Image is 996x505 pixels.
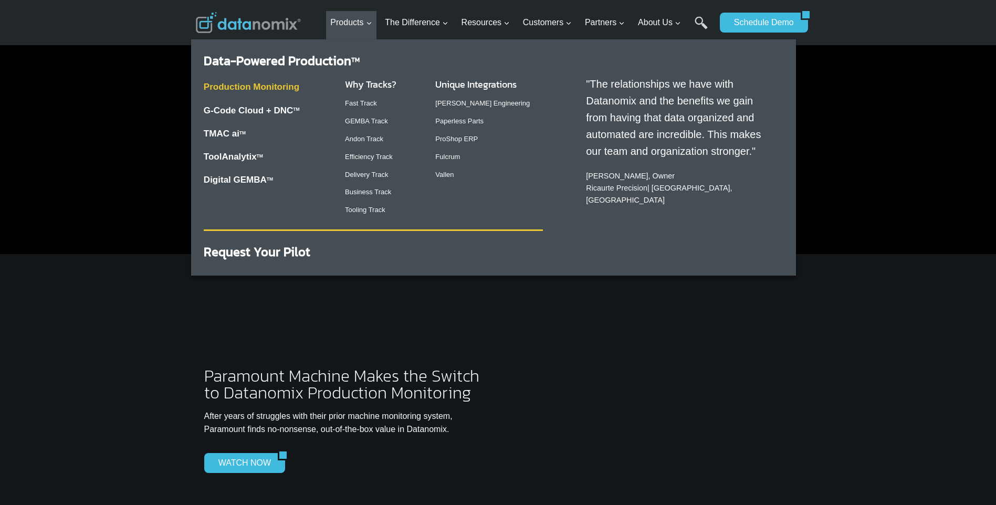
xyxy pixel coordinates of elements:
[385,16,448,29] span: The Difference
[435,153,460,161] a: Fulcrum
[204,175,273,185] a: Digital GEMBATM
[204,363,479,405] span: Paramount Machine Makes the Switch to Datanomix Production Monitoring
[586,76,773,160] p: "The relationships we have with Datanomix and the benefits we gain from having that data organize...
[435,77,543,91] h3: Unique Integrations
[204,152,257,162] a: ToolAnalytix
[435,171,454,178] a: Vallen
[351,55,360,65] sup: TM
[345,153,393,161] a: Efficiency Track
[720,13,801,33] a: Schedule Demo
[345,99,377,107] a: Fast Track
[267,176,273,182] sup: TM
[695,16,708,40] a: Search
[586,184,647,192] a: Ricaurte Precision
[345,135,383,143] a: Andon Track
[239,130,246,135] sup: TM
[345,171,388,178] a: Delivery Track
[204,82,299,92] a: Production Monitoring
[204,243,310,261] a: Request Your Pilot
[345,77,396,91] a: Why Tracks?
[204,412,453,434] span: After years of struggles with their prior machine monitoring system, Paramount finds no-nonsense,...
[293,107,299,112] sup: TM
[204,453,278,473] a: WATCH NOW
[326,6,715,40] nav: Primary Navigation
[204,106,300,115] a: G-Code Cloud + DNCTM
[638,16,681,29] span: About Us
[204,51,360,70] a: Data-Powered ProductionTM
[523,16,572,29] span: Customers
[435,135,478,143] a: ProShop ERP
[586,170,773,206] p: [PERSON_NAME], Owner | [GEOGRAPHIC_DATA], [GEOGRAPHIC_DATA]
[462,16,510,29] span: Resources
[345,117,388,125] a: GEMBA Track
[330,16,372,29] span: Products
[345,188,391,196] a: Business Track
[943,455,996,505] iframe: Chat Widget
[196,12,301,33] img: Datanomix
[435,117,484,125] a: Paperless Parts
[435,99,530,107] a: [PERSON_NAME] Engineering
[345,206,385,214] a: Tooling Track
[585,16,625,29] span: Partners
[204,129,246,139] a: TMAC aiTM
[257,153,263,159] a: TM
